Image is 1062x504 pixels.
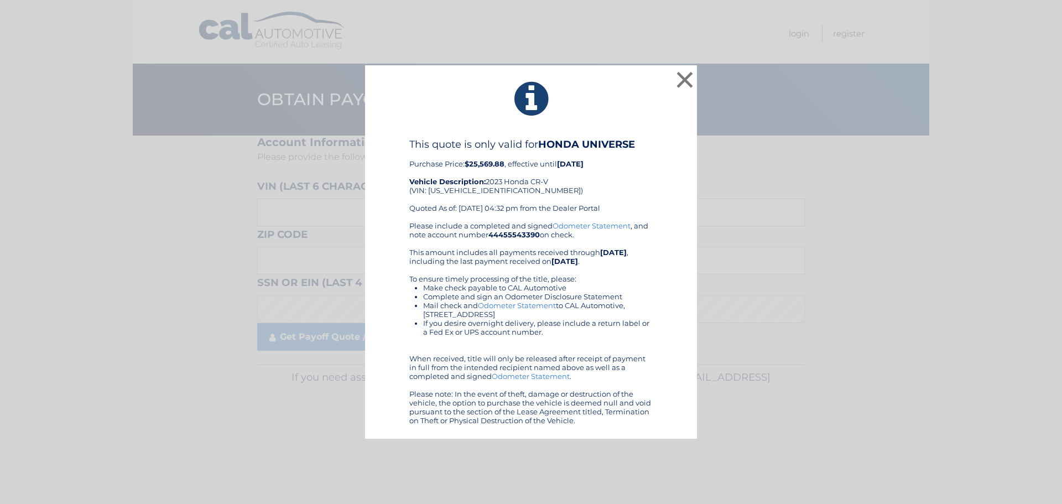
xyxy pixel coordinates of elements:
[409,221,653,425] div: Please include a completed and signed , and note account number on check. This amount includes al...
[674,69,696,91] button: ×
[551,257,578,266] b: [DATE]
[409,138,653,150] h4: This quote is only valid for
[423,283,653,292] li: Make check payable to CAL Automotive
[478,301,556,310] a: Odometer Statement
[423,301,653,319] li: Mail check and to CAL Automotive, [STREET_ADDRESS]
[488,230,540,239] b: 44455543390
[409,177,486,186] strong: Vehicle Description:
[423,292,653,301] li: Complete and sign an Odometer Disclosure Statement
[465,159,504,168] b: $25,569.88
[423,319,653,336] li: If you desire overnight delivery, please include a return label or a Fed Ex or UPS account number.
[553,221,631,230] a: Odometer Statement
[600,248,627,257] b: [DATE]
[538,138,635,150] b: HONDA UNIVERSE
[492,372,570,381] a: Odometer Statement
[409,138,653,221] div: Purchase Price: , effective until 2023 Honda CR-V (VIN: [US_VEHICLE_IDENTIFICATION_NUMBER]) Quote...
[557,159,584,168] b: [DATE]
